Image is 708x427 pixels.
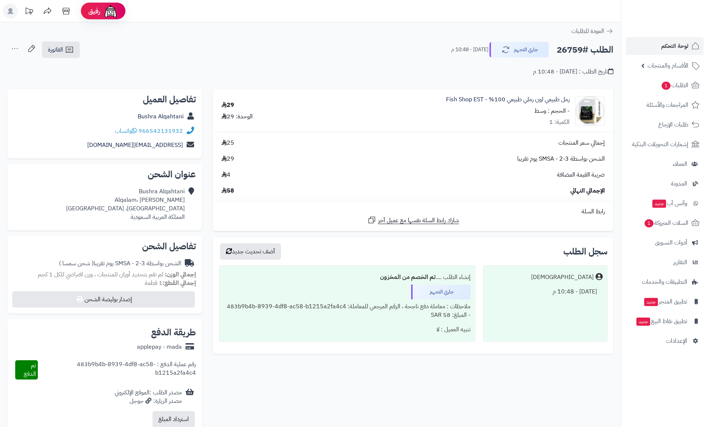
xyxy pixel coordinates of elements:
a: الإعدادات [626,332,704,350]
a: طلبات الإرجاع [626,116,704,134]
a: Bushra Alqahtani [138,112,184,121]
a: رمل طبيعي لون رملي طبيعي 100% - Fish Shop EST [446,95,570,104]
strong: إجمالي الوزن: [165,270,196,279]
span: الإجمالي النهائي [570,187,605,195]
div: الشحن بواسطة SMSA - 2-3 يوم تقريبا [59,259,181,268]
h2: تفاصيل الشحن [13,242,196,251]
span: 25 [222,139,234,147]
h2: عنوان الشحن [13,170,196,179]
div: Bushra Alqahtani Alqalam، [PERSON_NAME] [GEOGRAPHIC_DATA]، [GEOGRAPHIC_DATA] المملكة العربية السع... [66,187,185,221]
a: التطبيقات والخدمات [626,273,704,291]
span: تم الدفع [24,361,36,378]
h2: الطلب #26759 [557,42,613,58]
small: 1 قطعة [145,279,196,288]
span: ضريبة القيمة المضافة [557,171,605,179]
div: مصدر الزيارة: جوجل [115,397,182,405]
span: التقارير [673,257,687,267]
a: العملاء [626,155,704,173]
a: العودة للطلبات [571,27,613,36]
a: تطبيق نقاط البيعجديد [626,312,704,330]
span: المدونة [671,178,687,189]
a: واتساب [115,127,137,135]
a: تحديثات المنصة [20,4,38,20]
div: تنبيه العميل : لا [224,322,471,337]
a: الطلبات1 [626,76,704,94]
h3: سجل الطلب [563,247,607,256]
span: وآتس آب [652,198,687,208]
a: شارك رابط السلة نفسها مع عميل آخر [367,216,459,225]
div: إنشاء الطلب .... [224,270,471,285]
div: رقم عملية الدفع : 483b9b4b-8939-4df8-ac58-b1215a2fa4c4 [38,360,196,380]
span: 29 [222,155,234,163]
span: لم تقم بتحديد أوزان للمنتجات ، وزن افتراضي للكل 1 كجم [38,270,163,279]
span: ( شحن سمسا ) [59,259,94,268]
span: جديد [636,318,650,326]
span: الإعدادات [666,336,687,346]
span: 4 [222,171,230,179]
span: السلات المتروكة [644,218,688,228]
span: العملاء [673,159,687,169]
span: المراجعات والأسئلة [646,100,688,110]
span: إجمالي سعر المنتجات [558,139,605,147]
div: [DATE] - 10:48 م [488,285,603,299]
div: applepay - mada [137,343,182,351]
span: طلبات الإرجاع [658,119,688,130]
a: إشعارات التحويلات البنكية [626,135,704,153]
a: أدوات التسويق [626,234,704,252]
span: الفاتورة [48,45,63,54]
div: [DEMOGRAPHIC_DATA] [531,273,594,282]
a: لوحة التحكم [626,37,704,55]
button: جاري التجهيز [489,42,549,58]
button: إصدار بوليصة الشحن [12,291,195,308]
a: الفاتورة [42,42,80,58]
h2: تفاصيل العميل [13,95,196,104]
span: أدوات التسويق [655,237,687,248]
a: تطبيق المتجرجديد [626,293,704,311]
div: تاريخ الطلب : [DATE] - 10:48 م [533,68,613,76]
span: تطبيق نقاط البيع [636,316,687,326]
a: التقارير [626,253,704,271]
div: مصدر الطلب :الموقع الإلكتروني [115,388,182,405]
span: جديد [644,298,658,306]
div: الوحدة: 29 [222,112,253,121]
a: السلات المتروكة1 [626,214,704,232]
strong: إجمالي القطع: [163,279,196,288]
span: 1 [662,82,671,90]
div: 29 [222,101,234,109]
span: إشعارات التحويلات البنكية [632,139,688,150]
span: التطبيقات والخدمات [642,277,687,287]
b: تم الخصم من المخزون [380,273,436,282]
span: 1 [645,219,653,227]
span: الطلبات [661,80,688,91]
div: ملاحظات : معاملة دفع ناجحة ، الرقم المرجعي للمعاملة: 483b9b4b-8939-4df8-ac58-b1215a2fa4c4 - المبل... [224,299,471,322]
a: [EMAIL_ADDRESS][DOMAIN_NAME] [87,141,183,150]
span: لوحة التحكم [661,41,688,51]
span: شارك رابط السلة نفسها مع عميل آخر [378,216,459,225]
span: 58 [222,187,234,195]
div: جاري التجهيز [411,285,471,299]
h2: طريقة الدفع [151,328,196,337]
button: أضف تحديث جديد [220,243,281,260]
span: رفيق [88,7,100,16]
img: 1692708434-dd6de79782e80582524dd0a28cbd91e5f74c7a1a_originaldcsewq-90x90.jpg [576,96,604,126]
small: - الحجم : وسط [534,106,570,115]
span: جديد [652,200,666,208]
img: ai-face.png [103,4,118,19]
a: المراجعات والأسئلة [626,96,704,114]
span: العودة للطلبات [571,27,604,36]
a: المدونة [626,175,704,193]
div: الكمية: 1 [549,118,570,127]
a: 966542131932 [138,127,183,135]
div: رابط السلة [216,207,610,216]
a: وآتس آبجديد [626,194,704,212]
span: الأقسام والمنتجات [648,60,688,71]
small: [DATE] - 10:48 م [451,46,488,53]
span: تطبيق المتجر [643,296,687,307]
span: الشحن بواسطة SMSA - 2-3 يوم تقريبا [517,155,605,163]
